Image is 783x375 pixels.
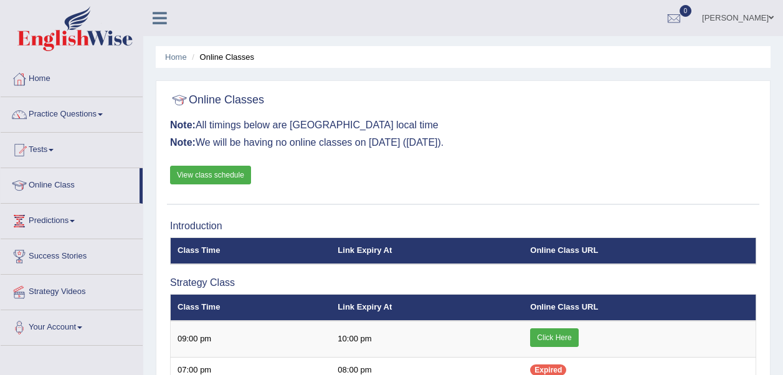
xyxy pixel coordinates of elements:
a: Your Account [1,310,143,341]
a: Practice Questions [1,97,143,128]
a: View class schedule [170,166,251,184]
h2: Online Classes [170,91,264,110]
a: Strategy Videos [1,275,143,306]
th: Link Expiry At [331,295,523,321]
h3: We will be having no online classes on [DATE] ([DATE]). [170,137,756,148]
h3: All timings below are [GEOGRAPHIC_DATA] local time [170,120,756,131]
a: Tests [1,133,143,164]
td: 10:00 pm [331,321,523,358]
a: Click Here [530,328,578,347]
li: Online Classes [189,51,254,63]
th: Class Time [171,295,331,321]
th: Class Time [171,238,331,264]
th: Online Class URL [523,238,756,264]
a: Success Stories [1,239,143,270]
a: Predictions [1,204,143,235]
a: Home [1,62,143,93]
h3: Introduction [170,221,756,232]
b: Note: [170,137,196,148]
span: 0 [680,5,692,17]
td: 09:00 pm [171,321,331,358]
h3: Strategy Class [170,277,756,288]
th: Online Class URL [523,295,756,321]
a: Online Class [1,168,140,199]
a: Home [165,52,187,62]
th: Link Expiry At [331,238,523,264]
b: Note: [170,120,196,130]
